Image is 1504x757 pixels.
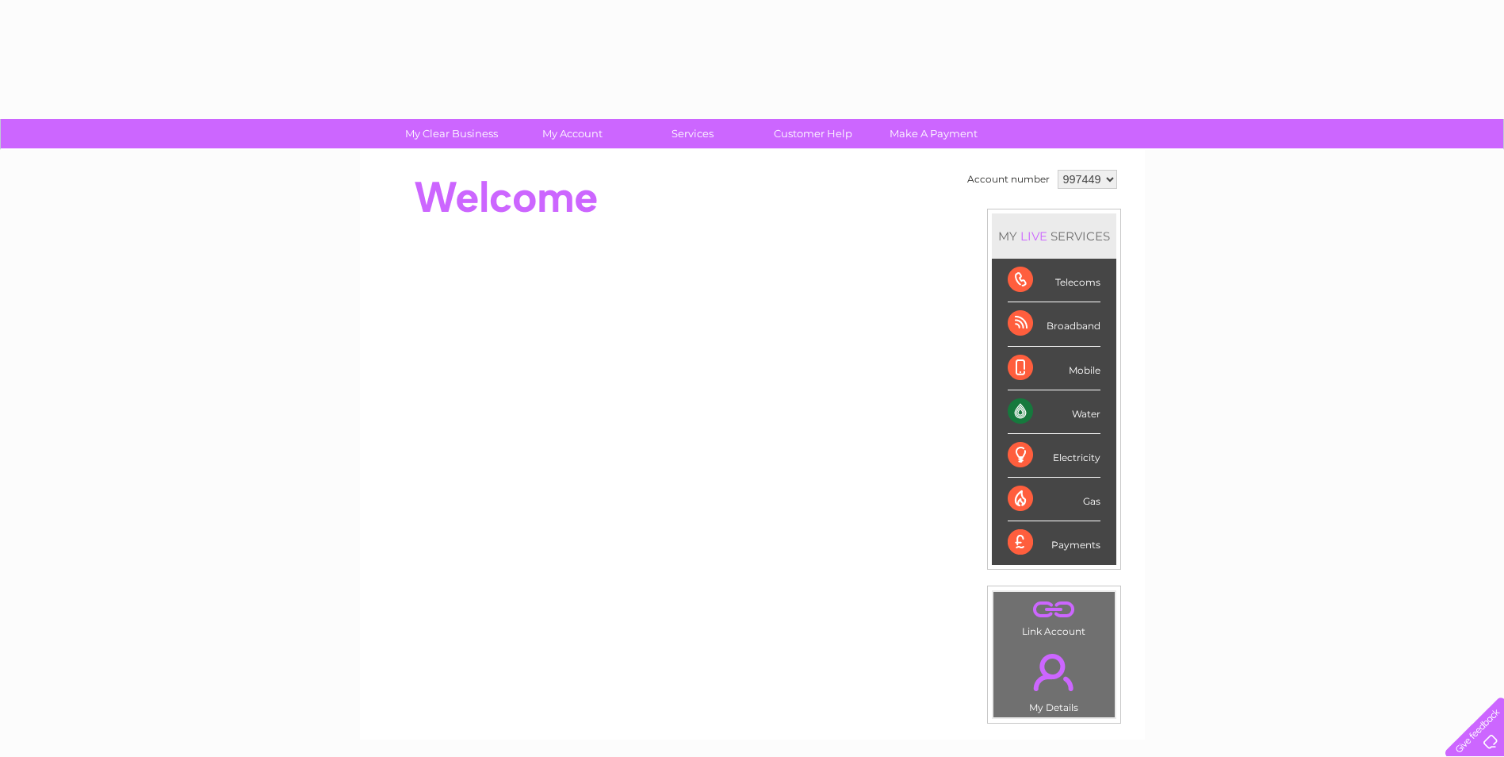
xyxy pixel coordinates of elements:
td: Account number [963,166,1054,193]
div: Gas [1008,478,1100,521]
div: MY SERVICES [992,213,1116,259]
div: Electricity [1008,434,1100,478]
a: My Account [507,119,637,148]
a: . [997,644,1111,700]
a: Services [627,119,758,148]
a: My Clear Business [386,119,517,148]
a: . [997,596,1111,624]
a: Make A Payment [868,119,999,148]
div: Payments [1008,521,1100,564]
td: My Details [993,640,1116,718]
div: Telecoms [1008,259,1100,302]
div: LIVE [1017,229,1051,244]
td: Link Account [993,591,1116,641]
div: Mobile [1008,347,1100,390]
div: Broadband [1008,302,1100,346]
div: Water [1008,390,1100,434]
a: Customer Help [748,119,878,148]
